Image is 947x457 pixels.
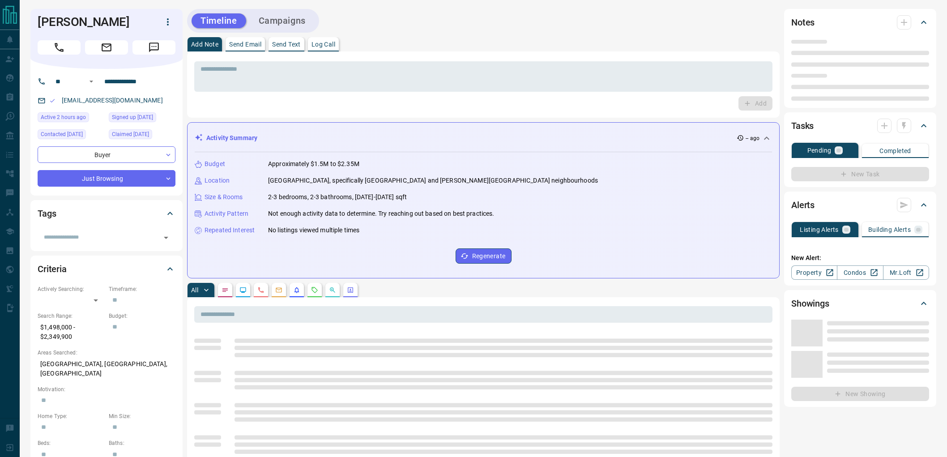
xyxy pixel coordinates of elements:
p: Add Note [191,41,218,47]
p: Send Text [272,41,301,47]
div: Thu Sep 11 2025 [38,129,104,142]
p: -- ago [746,134,759,142]
p: Pending [807,147,832,154]
h2: Notes [791,15,815,30]
button: Regenerate [456,248,512,264]
svg: Requests [311,286,318,294]
p: Timeframe: [109,285,175,293]
p: Log Call [311,41,335,47]
svg: Agent Actions [347,286,354,294]
p: Actively Searching: [38,285,104,293]
div: Sun Sep 14 2025 [38,112,104,125]
p: Home Type: [38,412,104,420]
svg: Opportunities [329,286,336,294]
svg: Notes [222,286,229,294]
h2: Showings [791,296,829,311]
p: [GEOGRAPHIC_DATA], [GEOGRAPHIC_DATA], [GEOGRAPHIC_DATA] [38,357,175,381]
div: Tags [38,203,175,224]
p: No listings viewed multiple times [268,226,359,235]
p: Beds: [38,439,104,447]
span: Email [85,40,128,55]
p: All [191,287,198,293]
p: Repeated Interest [205,226,255,235]
div: Notes [791,12,929,33]
p: Motivation: [38,385,175,393]
button: Timeline [192,13,246,28]
svg: Listing Alerts [293,286,300,294]
p: Activity Pattern [205,209,248,218]
svg: Calls [257,286,264,294]
p: Send Email [229,41,261,47]
h2: Tasks [791,119,814,133]
a: Property [791,265,837,280]
p: Not enough activity data to determine. Try reaching out based on best practices. [268,209,495,218]
p: Building Alerts [868,226,911,233]
h2: Criteria [38,262,67,276]
svg: Emails [275,286,282,294]
svg: Email Valid [49,98,55,104]
p: Location [205,176,230,185]
span: Call [38,40,81,55]
h2: Alerts [791,198,815,212]
p: Completed [879,148,911,154]
div: Buyer [38,146,175,163]
a: Condos [837,265,883,280]
p: [GEOGRAPHIC_DATA], specifically [GEOGRAPHIC_DATA] and [PERSON_NAME][GEOGRAPHIC_DATA] neighbourhoods [268,176,598,185]
div: Just Browsing [38,170,175,187]
p: Areas Searched: [38,349,175,357]
span: Message [132,40,175,55]
a: Mr.Loft [883,265,929,280]
div: Alerts [791,194,929,216]
button: Open [86,76,97,87]
span: Signed up [DATE] [112,113,153,122]
p: $1,498,000 - $2,349,900 [38,320,104,344]
span: Claimed [DATE] [112,130,149,139]
p: Size & Rooms [205,192,243,202]
p: Budget: [109,312,175,320]
div: Showings [791,293,929,314]
svg: Lead Browsing Activity [239,286,247,294]
p: Baths: [109,439,175,447]
p: Listing Alerts [800,226,839,233]
span: Active 2 hours ago [41,113,86,122]
div: Tasks [791,115,929,137]
p: Activity Summary [206,133,257,143]
p: Budget [205,159,225,169]
p: Approximately $1.5M to $2.35M [268,159,359,169]
div: Criteria [38,258,175,280]
button: Campaigns [250,13,315,28]
p: 2-3 bedrooms, 2-3 bathrooms, [DATE]-[DATE] sqft [268,192,407,202]
p: New Alert: [791,253,929,263]
button: Open [160,231,172,244]
div: Sat Aug 30 2025 [109,129,175,142]
a: [EMAIL_ADDRESS][DOMAIN_NAME] [62,97,163,104]
h2: Tags [38,206,56,221]
h1: [PERSON_NAME] [38,15,147,29]
span: Contacted [DATE] [41,130,83,139]
div: Sat Aug 30 2025 [109,112,175,125]
p: Search Range: [38,312,104,320]
p: Min Size: [109,412,175,420]
div: Activity Summary-- ago [195,130,772,146]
